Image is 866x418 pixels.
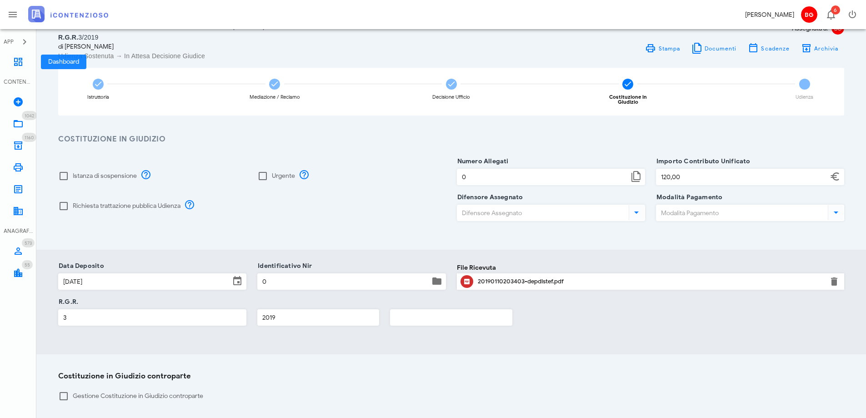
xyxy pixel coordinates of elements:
span: 573 [25,240,32,246]
span: 55 [25,262,30,268]
h3: Costituzione in Giudizio [58,134,844,145]
span: 5 [799,79,810,90]
input: Difensore Assegnato [457,205,627,221]
span: Stampa [658,45,680,52]
div: Costituzione in Giudizio [599,95,657,105]
div: Decisione Ufficio [432,95,470,100]
button: Documenti [686,42,742,55]
span: BG [801,6,817,23]
button: Elimina [829,276,840,287]
input: Modalità Pagamento [656,205,826,221]
button: Scadenze [742,42,796,55]
span: 1160 [25,135,34,141]
div: di [PERSON_NAME] [58,42,446,51]
div: Istruttoria [87,95,109,100]
span: Distintivo [22,260,33,269]
input: Identificativo Nir [258,274,429,289]
button: Distintivo [820,4,841,25]
span: Archivia [814,45,839,52]
label: Gestione Costituzione in Giudizio controparte [73,392,844,401]
h3: Costituzione in Giudizio controparte [58,371,844,382]
span: Distintivo [22,111,37,120]
input: Importo Contributo Unificato [656,169,828,185]
label: Importo Contributo Unificato [654,157,751,166]
label: Richiesta trattazione pubblica Udienza [73,201,180,211]
div: 3/2019 [58,33,446,42]
label: Identificativo Nir [255,262,312,271]
button: BG [798,4,820,25]
button: Archivia [795,42,844,55]
button: Clicca per aprire un'anteprima del file o scaricarlo [461,275,473,288]
div: CONTENZIOSO [4,78,33,86]
label: Istanza di sospensione [73,171,137,181]
label: Urgente [272,171,295,181]
div: 20190110203403-depdistef.pdf [478,278,824,285]
div: ANAGRAFICA [4,227,33,235]
div: Udienza Sostenuta → In Attesa Decisione Giudice [58,51,446,60]
div: [PERSON_NAME] [745,10,794,20]
a: Stampa [640,42,686,55]
label: Numero Allegati [455,157,509,166]
span: R.G.R. [58,34,78,41]
div: Clicca per aprire un'anteprima del file o scaricarlo [478,274,824,289]
label: File Ricevuta [457,263,496,272]
span: Distintivo [22,133,36,142]
img: logo-text-2x.png [28,6,108,22]
input: Numero Allegati [457,169,629,185]
div: Mediazione / Reclamo [250,95,300,100]
label: Modalità Pagamento [654,193,723,202]
label: Data Deposito [56,262,104,271]
span: Distintivo [22,238,35,247]
span: Scadenze [761,45,790,52]
span: 1042 [25,113,34,119]
span: Distintivo [831,5,840,15]
span: Documenti [704,45,737,52]
label: R.G.R. [56,297,78,307]
div: Udienza [796,95,813,100]
input: R.G.R. [59,310,246,325]
label: Difensore Assegnato [455,193,523,202]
